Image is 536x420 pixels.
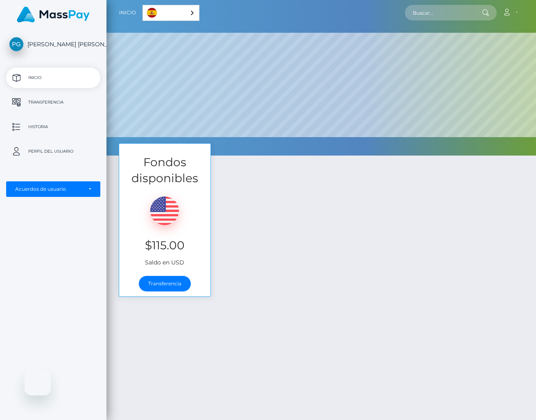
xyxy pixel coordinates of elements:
a: Perfil del usuario [6,141,100,162]
input: Buscar... [405,5,482,20]
img: MassPay [17,7,90,23]
a: Transferencia [139,276,191,291]
div: Acuerdos de usuario [15,186,82,192]
a: Inicio [119,4,136,21]
span: [PERSON_NAME] [PERSON_NAME] [6,41,100,48]
aside: Language selected: Español [142,5,199,21]
p: Historia [9,121,97,133]
p: Transferencia [9,96,97,108]
h3: $115.00 [125,237,204,253]
div: Language [142,5,199,21]
div: Saldo en USD [119,186,210,271]
h3: Fondos disponibles [119,154,210,186]
a: Español [143,5,199,20]
img: USD.png [150,196,179,225]
p: Inicio [9,72,97,84]
button: Acuerdos de usuario [6,181,100,197]
a: Transferencia [6,92,100,113]
a: Historia [6,117,100,137]
p: Perfil del usuario [9,145,97,158]
a: Inicio [6,68,100,88]
iframe: Botón para iniciar la ventana de mensajería [25,369,51,395]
